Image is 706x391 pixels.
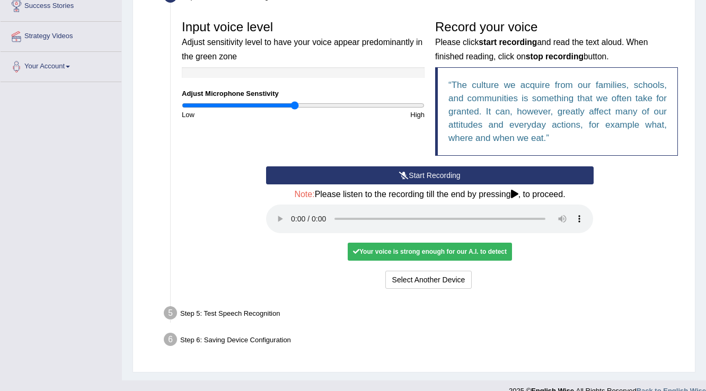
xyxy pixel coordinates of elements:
[385,271,472,289] button: Select Another Device
[448,80,667,143] q: The culture we acquire from our families, schools, and communities is something that we often tak...
[1,52,121,78] a: Your Account
[526,52,584,61] b: stop recording
[1,22,121,48] a: Strategy Videos
[303,110,430,120] div: High
[159,330,690,353] div: Step 6: Saving Device Configuration
[159,303,690,326] div: Step 5: Test Speech Recognition
[176,110,303,120] div: Low
[182,20,425,62] h3: Input voice level
[348,243,512,261] div: Your voice is strong enough for our A.I. to detect
[266,166,593,184] button: Start Recording
[266,190,593,199] h4: Please listen to the recording till the end by pressing , to proceed.
[479,38,537,47] b: start recording
[435,38,648,60] small: Please click and read the text aloud. When finished reading, click on button.
[294,190,314,199] span: Note:
[435,20,678,62] h3: Record your voice
[182,88,279,99] label: Adjust Microphone Senstivity
[182,38,422,60] small: Adjust sensitivity level to have your voice appear predominantly in the green zone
